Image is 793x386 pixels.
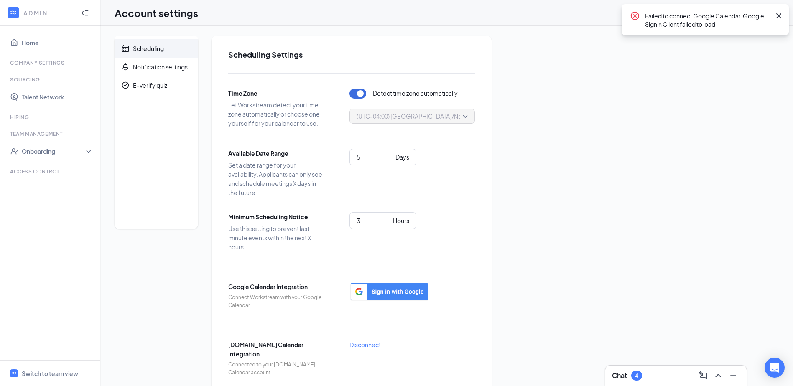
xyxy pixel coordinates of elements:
div: Scheduling [133,44,164,53]
svg: WorkstreamLogo [9,8,18,17]
svg: ComposeMessage [698,371,708,381]
svg: UserCheck [10,147,18,155]
div: Company Settings [10,59,92,66]
a: Disconnect [349,340,381,349]
div: Access control [10,168,92,175]
h1: Account settings [115,6,198,20]
a: CheckmarkCircleE-verify quiz [115,76,198,94]
h3: Chat [612,371,627,380]
div: Team Management [10,130,92,137]
span: Connect Workstream with your Google Calendar. [228,294,324,310]
span: Connected to your [DOMAIN_NAME] Calendar account. [228,361,324,377]
div: Failed to connect Google Calendar. Google Signin Client failed to load [645,11,770,28]
span: Google Calendar Integration [228,282,324,291]
a: CalendarScheduling [115,39,198,58]
span: Time Zone [228,89,324,98]
span: (UTC-04:00) [GEOGRAPHIC_DATA]/New_York - Eastern Time [357,110,523,122]
div: Open Intercom Messenger [765,358,785,378]
svg: CrossCircle [630,11,640,21]
svg: ChevronUp [713,371,723,381]
svg: Minimize [728,371,738,381]
div: 4 [635,372,638,379]
div: Sourcing [10,76,92,83]
span: Use this setting to prevent last minute events within the next X hours. [228,224,324,251]
button: ComposeMessage [696,369,710,382]
button: ChevronUp [711,369,725,382]
button: Minimize [727,369,740,382]
a: Talent Network [22,89,93,105]
div: Hiring [10,114,92,121]
svg: CheckmarkCircle [121,81,130,89]
div: Onboarding [22,147,86,155]
svg: Collapse [81,9,89,17]
span: [DOMAIN_NAME] Calendar Integration [228,340,324,358]
h2: Scheduling Settings [228,49,475,60]
div: Switch to team view [22,369,78,378]
svg: Cross [774,11,784,21]
div: ADMIN [23,9,73,17]
div: Days [395,152,409,162]
span: Detect time zone automatically [373,89,458,99]
span: Available Date Range [228,149,324,158]
a: Home [22,34,93,51]
div: Hours [393,216,409,225]
svg: Calendar [121,44,130,53]
span: Minimum Scheduling Notice [228,212,324,221]
a: BellNotification settings [115,58,198,76]
svg: Bell [121,63,130,71]
div: Notification settings [133,63,188,71]
span: Let Workstream detect your time zone automatically or choose one yourself for your calendar to use. [228,100,324,128]
svg: WorkstreamLogo [11,371,17,376]
div: E-verify quiz [133,81,167,89]
span: Set a date range for your availability. Applicants can only see and schedule meetings X days in t... [228,160,324,197]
